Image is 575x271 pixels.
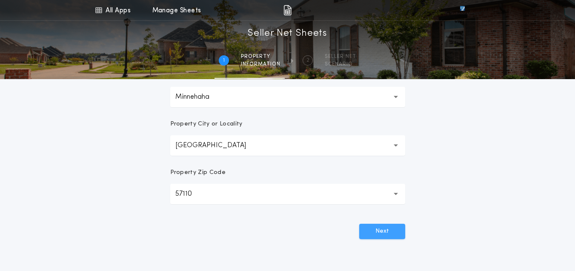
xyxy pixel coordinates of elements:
span: SCENARIO [325,61,356,68]
h1: Seller Net Sheets [248,27,327,40]
span: information [241,61,280,68]
img: img [283,5,292,15]
p: [GEOGRAPHIC_DATA] [175,140,260,151]
p: Property Zip Code [170,168,226,177]
button: Minnehaha [170,87,405,107]
p: Minnehaha [175,92,223,102]
p: Property City or Locality [170,120,243,128]
button: Next [359,224,405,239]
h2: 1 [223,57,225,64]
p: 57110 [175,189,206,199]
img: vs-icon [444,6,480,14]
button: 57110 [170,184,405,204]
span: Property [241,53,280,60]
span: SELLER NET [325,53,356,60]
h2: 2 [306,57,309,64]
button: [GEOGRAPHIC_DATA] [170,135,405,156]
